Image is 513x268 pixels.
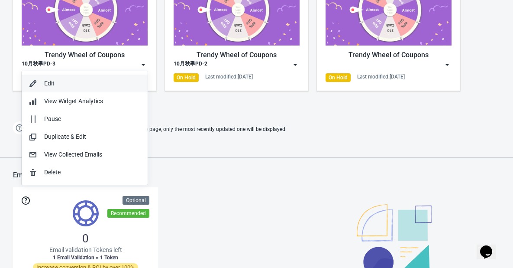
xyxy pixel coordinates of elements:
[205,73,253,80] div: Last modified: [DATE]
[443,60,452,69] img: dropdown.png
[22,163,148,181] button: Delete
[477,233,504,259] iframe: chat widget
[49,245,122,254] span: Email validation Tokens left
[13,121,26,134] img: help.png
[30,122,287,137] span: If two Widgets are enabled and targeting the same page, only the most recently updated one will b...
[22,146,148,163] button: View Collected Emails
[44,114,141,124] div: Pause
[73,200,99,226] img: tokens.svg
[107,209,149,218] div: Recommended
[174,50,300,60] div: Trendy Wheel of Coupons
[357,73,405,80] div: Last modified: [DATE]
[44,150,141,159] div: View Collected Emails
[174,73,199,82] div: On Hold
[82,232,89,245] span: 0
[326,50,452,60] div: Trendy Wheel of Coupons
[44,79,141,88] div: Edit
[174,60,207,69] div: 10月秋季PD-2
[139,60,148,69] img: dropdown.png
[22,60,55,69] div: 10月秋季PD-3
[22,92,148,110] button: View Widget Analytics
[22,128,148,146] button: Duplicate & Edit
[22,110,148,128] button: Pause
[22,50,148,60] div: Trendy Wheel of Coupons
[123,196,149,205] div: Optional
[44,98,103,105] span: View Widget Analytics
[53,254,118,261] span: 1 Email Validation = 1 Token
[44,168,141,177] div: Delete
[326,73,351,82] div: On Hold
[22,75,148,92] button: Edit
[44,132,141,141] div: Duplicate & Edit
[291,60,300,69] img: dropdown.png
